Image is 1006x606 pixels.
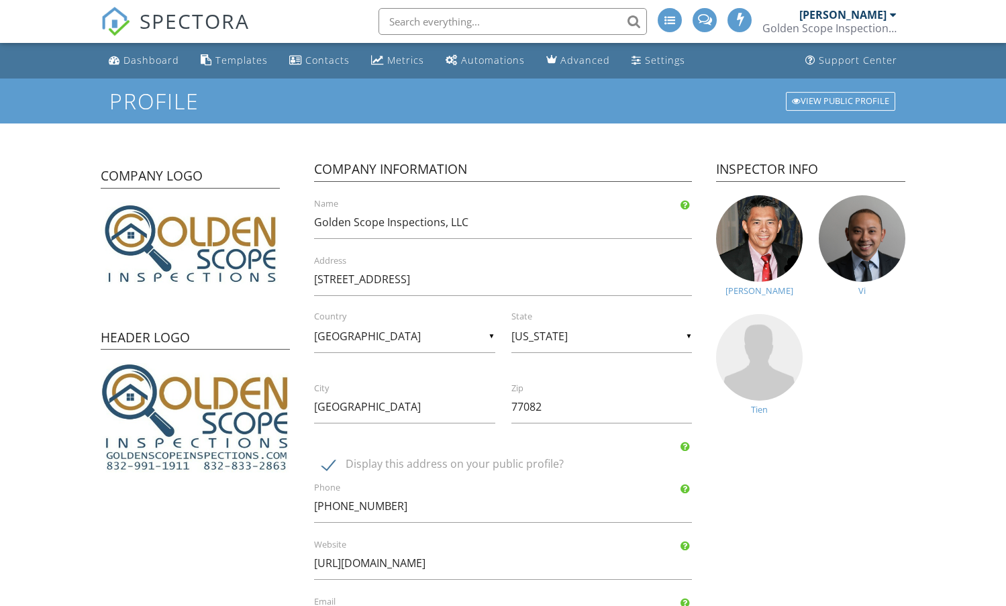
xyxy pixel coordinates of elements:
a: [PERSON_NAME] [716,195,803,282]
div: [PERSON_NAME] [716,285,803,296]
a: Automations (Basic) [440,48,530,73]
label: Country [314,311,511,323]
a: Dashboard [103,48,185,73]
div: Tien [716,404,803,415]
div: Advanced [560,54,610,66]
a: Advanced [541,48,615,73]
input: https://www.spectora.com [314,547,693,580]
a: Contacts [284,48,355,73]
h4: Header Logo [101,329,290,350]
a: Support Center [800,48,903,73]
h4: Company Logo [101,167,280,189]
img: vi_tran__business_portrait.jpg [819,195,905,282]
img: HI-Logo-GoldenScopeInspections-005.jpg [101,363,290,472]
a: Tien [716,314,803,401]
a: Vi [819,195,905,282]
div: Automations [461,54,525,66]
img: HI-Logo-GoldenScopeInspections-006.jpg [101,202,280,285]
div: Vi [819,285,905,296]
span: SPECTORA [140,7,250,35]
img: The Best Home Inspection Software - Spectora [101,7,130,36]
div: Support Center [819,54,897,66]
label: Display this address on your public profile? [322,458,701,474]
div: Dashboard [123,54,179,66]
img: default-user-f0147aede5fd5fa78ca7ade42f37bd4542148d508eef1c3d3ea960f66861d68b.jpg [716,314,803,401]
a: Metrics [366,48,430,73]
div: Contacts [305,54,350,66]
a: View Public Profile [785,91,897,112]
label: State [511,311,709,323]
div: Templates [215,54,268,66]
div: Golden Scope Inspections, LLC [762,21,897,35]
h1: Profile [109,89,897,113]
div: Metrics [387,54,424,66]
a: Settings [626,48,691,73]
h4: Inspector Info [716,160,905,182]
div: [PERSON_NAME] [799,8,887,21]
a: SPECTORA [101,18,250,46]
div: Settings [645,54,685,66]
a: Templates [195,48,273,73]
div: View Public Profile [786,92,895,111]
h4: Company Information [314,160,693,182]
img: ngopictony001a.jpg [716,195,803,282]
input: Search everything... [379,8,647,35]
